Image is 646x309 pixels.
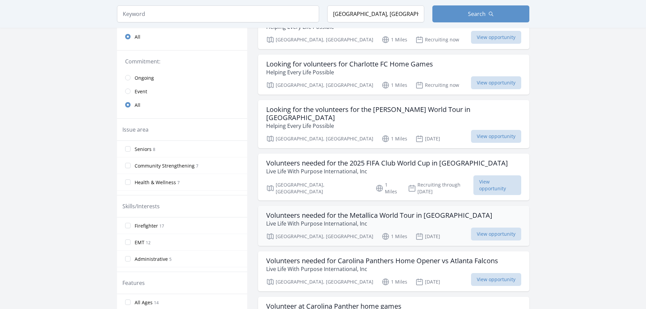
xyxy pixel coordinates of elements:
[117,84,247,98] a: Event
[196,163,198,169] span: 7
[471,273,521,286] span: View opportunity
[415,36,459,44] p: Recruiting now
[471,228,521,240] span: View opportunity
[117,71,247,84] a: Ongoing
[135,102,140,109] span: All
[125,57,239,65] legend: Commitment:
[169,256,172,262] span: 5
[125,300,131,305] input: All Ages 14
[153,147,155,152] span: 8
[135,88,147,95] span: Event
[125,256,131,262] input: Administrative 5
[258,100,529,148] a: Looking for the volunteers for the [PERSON_NAME] World Tour in [GEOGRAPHIC_DATA] Helping Every Li...
[266,68,433,76] p: Helping Every Life Possible
[415,232,440,240] p: [DATE]
[266,219,492,228] p: Live Life With Purpose International, Inc
[258,154,529,200] a: Volunteers needed for the 2025 FIFA Club World Cup in [GEOGRAPHIC_DATA] Live Life With Purpose In...
[381,232,407,240] p: 1 Miles
[135,239,144,246] span: EMT
[415,278,440,286] p: [DATE]
[432,5,529,22] button: Search
[327,5,424,22] input: Location
[125,163,131,168] input: Community Strengthening 7
[135,146,152,153] span: Seniors
[266,181,368,195] p: [GEOGRAPHIC_DATA], [GEOGRAPHIC_DATA]
[266,122,521,130] p: Helping Every Life Possible
[473,175,521,195] span: View opportunity
[266,211,492,219] h3: Volunteers needed for the Metallica World Tour in [GEOGRAPHIC_DATA]
[266,232,373,240] p: [GEOGRAPHIC_DATA], [GEOGRAPHIC_DATA]
[381,135,407,143] p: 1 Miles
[471,130,521,143] span: View opportunity
[117,5,319,22] input: Keyword
[266,167,508,175] p: Live Life With Purpose International, Inc
[122,125,149,134] legend: Issue area
[258,251,529,291] a: Volunteers needed for Carolina Panthers Home Opener vs Atlanta Falcons Live Life With Purpose Int...
[117,30,247,43] a: All
[266,278,373,286] p: [GEOGRAPHIC_DATA], [GEOGRAPHIC_DATA]
[154,300,159,306] span: 14
[135,179,176,186] span: Health & Wellness
[135,299,153,306] span: All Ages
[122,279,145,287] legend: Features
[125,179,131,185] input: Health & Wellness 7
[177,180,180,186] span: 7
[159,223,164,229] span: 17
[266,36,373,44] p: [GEOGRAPHIC_DATA], [GEOGRAPHIC_DATA]
[135,256,168,263] span: Administrative
[266,257,498,265] h3: Volunteers needed for Carolina Panthers Home Opener vs Atlanta Falcons
[471,31,521,44] span: View opportunity
[258,9,529,49] a: Looking for volunteers for the Carolina Panthers Home Games Helping Every Life Possible [GEOGRAPH...
[125,146,131,152] input: Seniors 8
[266,159,508,167] h3: Volunteers needed for the 2025 FIFA Club World Cup in [GEOGRAPHIC_DATA]
[266,265,498,273] p: Live Life With Purpose International, Inc
[266,81,373,89] p: [GEOGRAPHIC_DATA], [GEOGRAPHIC_DATA]
[415,81,459,89] p: Recruiting now
[266,105,521,122] h3: Looking for the volunteers for the [PERSON_NAME] World Tour in [GEOGRAPHIC_DATA]
[375,181,400,195] p: 1 Miles
[266,60,433,68] h3: Looking for volunteers for Charlotte FC Home Games
[381,81,407,89] p: 1 Miles
[125,223,131,228] input: Firefighter 17
[266,135,373,143] p: [GEOGRAPHIC_DATA], [GEOGRAPHIC_DATA]
[135,223,158,229] span: Firefighter
[471,76,521,89] span: View opportunity
[381,36,407,44] p: 1 Miles
[468,10,486,18] span: Search
[258,206,529,246] a: Volunteers needed for the Metallica World Tour in [GEOGRAPHIC_DATA] Live Life With Purpose Intern...
[135,34,140,40] span: All
[415,135,440,143] p: [DATE]
[135,162,195,169] span: Community Strengthening
[146,240,151,246] span: 12
[117,98,247,112] a: All
[408,181,473,195] p: Recruiting through [DATE]
[258,55,529,95] a: Looking for volunteers for Charlotte FC Home Games Helping Every Life Possible [GEOGRAPHIC_DATA],...
[135,75,154,81] span: Ongoing
[122,202,160,210] legend: Skills/Interests
[125,239,131,245] input: EMT 12
[381,278,407,286] p: 1 Miles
